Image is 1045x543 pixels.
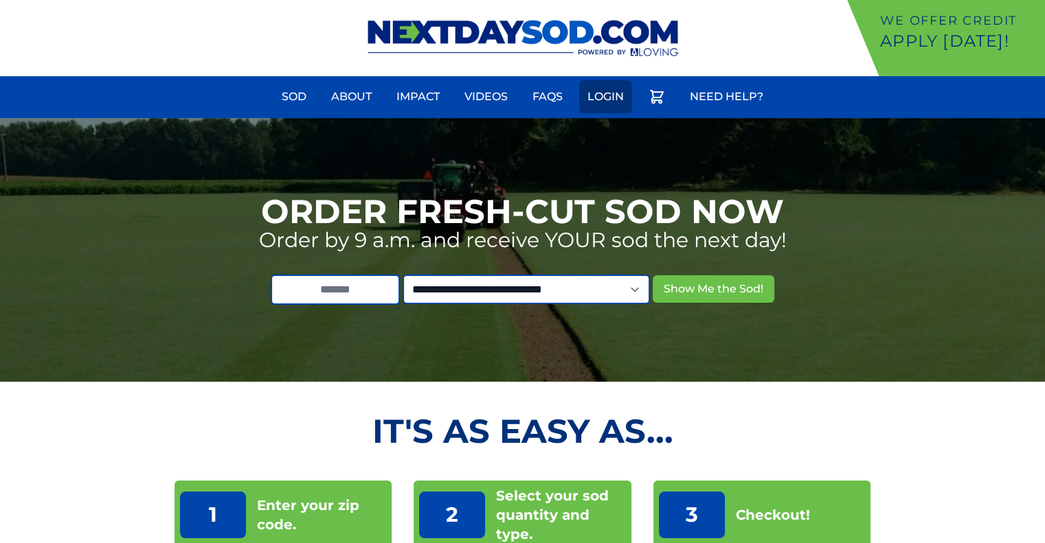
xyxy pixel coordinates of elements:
[579,80,632,113] a: Login
[419,492,485,538] p: 2
[653,275,774,303] button: Show Me the Sod!
[388,80,448,113] a: Impact
[323,80,380,113] a: About
[682,80,772,113] a: Need Help?
[261,195,784,228] h1: Order Fresh-Cut Sod Now
[259,228,787,253] p: Order by 9 a.m. and receive YOUR sod the next day!
[736,505,810,524] p: Checkout!
[257,496,387,534] p: Enter your zip code.
[273,80,315,113] a: Sod
[456,80,516,113] a: Videos
[524,80,571,113] a: FAQs
[659,492,725,538] p: 3
[180,492,246,538] p: 1
[880,30,1040,52] p: Apply [DATE]!
[175,415,871,448] h2: It's as Easy As...
[880,11,1040,30] p: We offer Credit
